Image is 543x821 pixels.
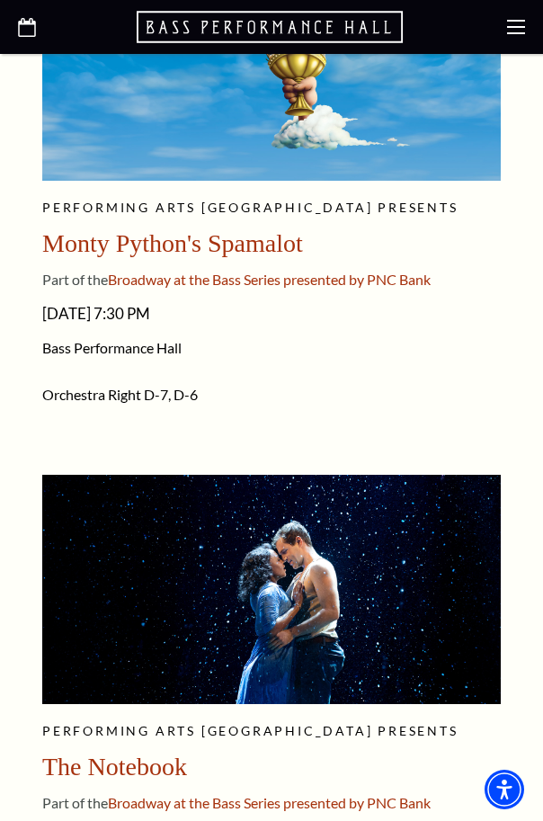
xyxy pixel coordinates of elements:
[108,271,431,288] span: Broadway at the Bass Series presented by PNC Bank
[42,339,501,357] span: Bass Performance Hall
[144,386,198,403] span: D-7, D-6
[42,271,108,288] span: Part of the
[18,14,36,40] a: Open this option
[42,753,187,781] span: The Notebook
[108,794,431,811] span: Broadway at the Bass Series presented by PNC Bank
[42,200,458,215] span: Performing Arts [GEOGRAPHIC_DATA] presents
[42,299,501,328] span: [DATE] 7:30 PM
[42,794,108,811] span: Part of the
[42,229,303,257] span: Monty Python's Spamalot
[42,475,501,704] img: A couple embraces in a snowy scene, surrounded by a dark background filled with sparkling snowfla...
[42,386,141,403] span: Orchestra Right
[485,770,524,809] div: Accessibility Menu
[137,9,406,45] a: Open this option
[42,723,458,738] span: Performing Arts [GEOGRAPHIC_DATA] presents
